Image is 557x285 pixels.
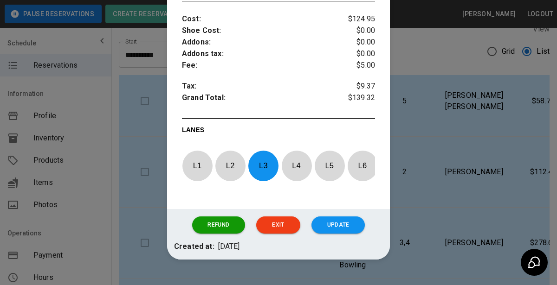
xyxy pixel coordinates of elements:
[182,125,375,138] p: LANES
[343,60,375,71] p: $5.00
[343,92,375,106] p: $139.32
[343,48,375,60] p: $0.00
[343,81,375,92] p: $9.37
[192,216,245,234] button: Refund
[182,155,213,177] p: L 1
[343,37,375,48] p: $0.00
[182,25,343,37] p: Shoe Cost :
[311,216,365,234] button: Update
[182,60,343,71] p: Fee :
[248,155,278,177] p: L 3
[182,48,343,60] p: Addons tax :
[343,13,375,25] p: $124.95
[182,81,343,92] p: Tax :
[343,25,375,37] p: $0.00
[218,241,240,253] p: [DATE]
[215,155,246,177] p: L 2
[182,92,343,106] p: Grand Total :
[281,155,312,177] p: L 4
[182,37,343,48] p: Addons :
[182,13,343,25] p: Cost :
[256,216,300,234] button: Exit
[314,155,345,177] p: L 5
[347,155,378,177] p: L 6
[174,241,214,253] p: Created at:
